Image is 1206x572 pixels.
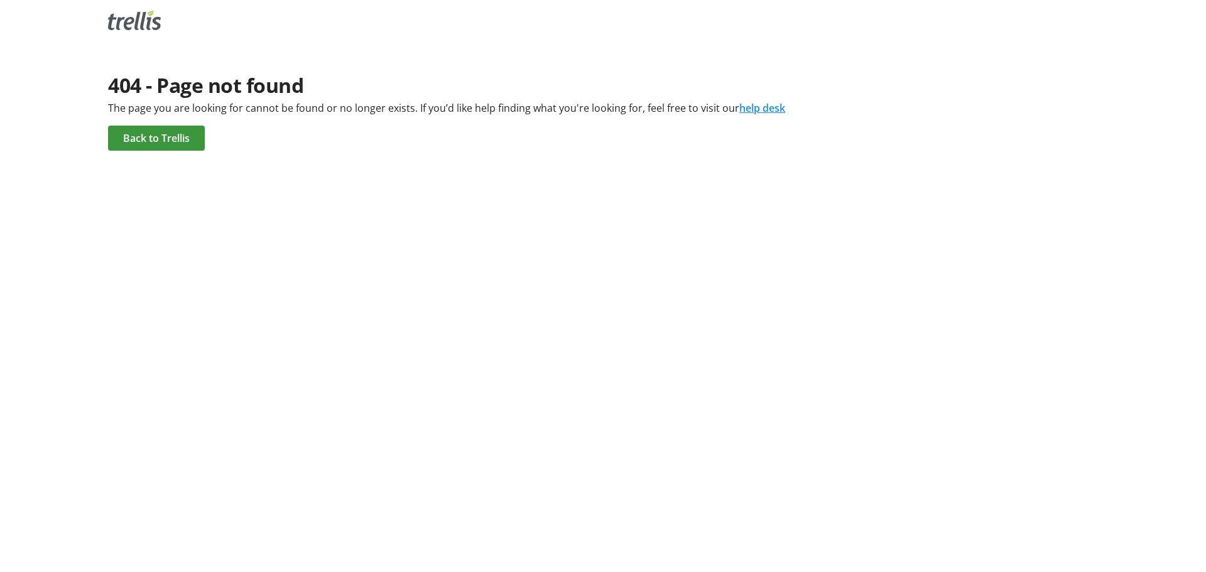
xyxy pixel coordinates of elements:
img: Trellis Logo [108,10,161,30]
span: Back to Trellis [123,131,190,146]
a: help desk [739,101,785,115]
div: The page you are looking for cannot be found or no longer exists. If you’d like help finding what... [108,100,1098,116]
a: Back to Trellis [108,126,205,151]
div: 404 - Page not found [108,70,1098,100]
